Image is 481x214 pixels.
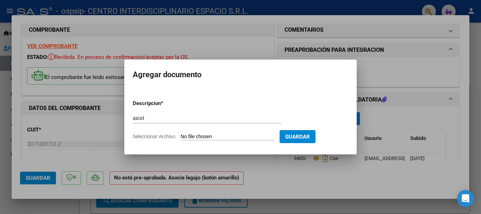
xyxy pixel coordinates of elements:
span: Seleccionar Archivo [133,134,175,139]
p: Descripcion [133,99,198,108]
div: Open Intercom Messenger [457,190,474,207]
h2: Agregar documento [133,68,348,81]
button: Guardar [280,130,316,143]
span: Guardar [285,134,310,140]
